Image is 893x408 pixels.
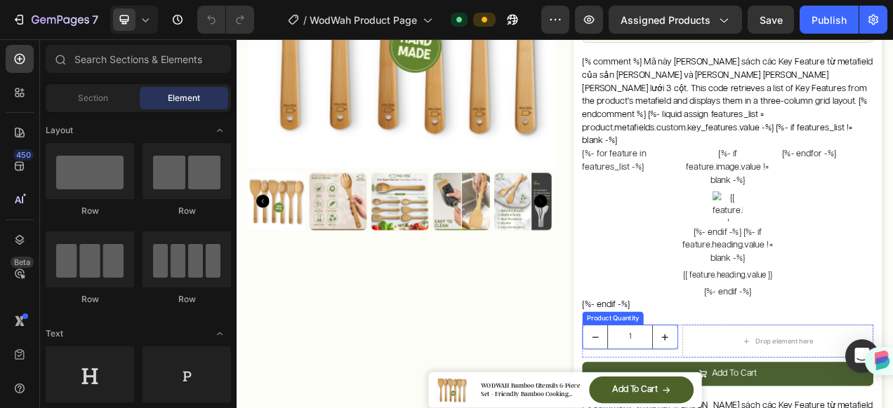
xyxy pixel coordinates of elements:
[609,6,742,34] button: Assigned Products
[621,13,710,27] span: Assigned Products
[572,140,689,333] div: {%- if feature.image.value != blank -%} {%- endif -%} {%- if feature.heading.value != blank -%} {...
[46,327,63,340] span: Text
[444,140,817,333] div: {%- for feature in features_list -%} {%- endfor -%}
[760,14,783,26] span: Save
[446,352,520,365] div: Product Quantity
[197,6,254,34] div: Undo/Redo
[46,45,231,73] input: Search Sections & Elements
[13,149,34,161] div: 450
[310,13,417,27] span: WodWah Product Page
[6,6,105,34] button: 7
[78,92,108,104] span: Section
[92,11,98,28] p: 7
[573,296,687,311] div: {{ feature.heading.value }}
[237,39,893,408] iframe: Design area
[534,367,566,397] button: increment
[11,257,34,268] div: Beta
[46,124,73,137] span: Layout
[168,92,200,104] span: Element
[303,13,307,27] span: /
[209,119,231,142] span: Toggle open
[143,293,231,306] div: Row
[444,367,476,397] button: decrement
[666,382,740,393] div: Drop element here
[748,6,794,34] button: Save
[46,293,134,306] div: Row
[812,13,847,27] div: Publish
[143,205,231,217] div: Row
[476,367,534,397] input: quantity
[800,6,859,34] button: Publish
[611,196,649,234] img: {{ feature.heading.value | escape }}
[209,322,231,345] span: Toggle open
[382,200,399,217] button: Carousel Next Arrow
[46,205,134,217] div: Row
[444,22,817,350] div: {% comment %} Mã này [PERSON_NAME] sách các Key Feature từ metafield của sản [PERSON_NAME] và [PE...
